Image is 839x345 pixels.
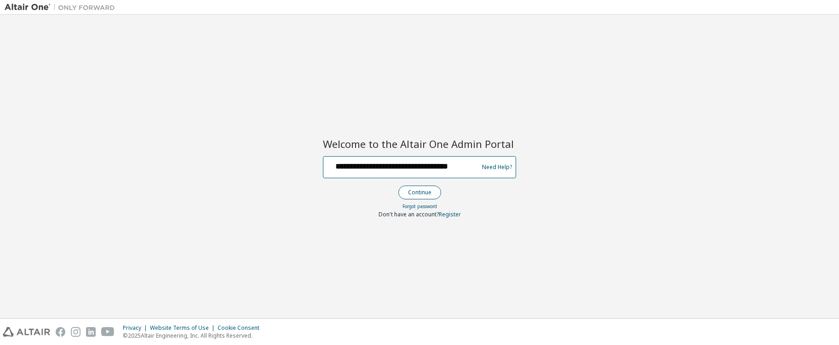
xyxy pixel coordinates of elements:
[402,203,437,209] a: Forgot password
[439,210,461,218] a: Register
[5,3,120,12] img: Altair One
[123,324,150,332] div: Privacy
[86,327,96,337] img: linkedin.svg
[71,327,80,337] img: instagram.svg
[123,332,265,339] p: © 2025 Altair Engineering, Inc. All Rights Reserved.
[150,324,218,332] div: Website Terms of Use
[398,186,441,199] button: Continue
[323,137,516,150] h2: Welcome to the Altair One Admin Portal
[3,327,50,337] img: altair_logo.svg
[218,324,265,332] div: Cookie Consent
[56,327,65,337] img: facebook.svg
[379,210,439,218] span: Don't have an account?
[101,327,115,337] img: youtube.svg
